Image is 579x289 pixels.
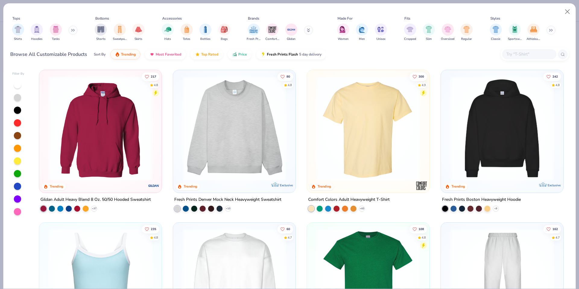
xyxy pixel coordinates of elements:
[115,52,120,57] img: trending.gif
[113,37,127,41] span: Sweatpants
[444,26,451,33] img: Oversized Image
[31,24,43,41] div: filter for Hoodies
[132,24,144,41] button: filter button
[221,26,227,33] img: Bags Image
[261,52,266,57] img: flash.gif
[375,24,387,41] button: filter button
[288,235,292,240] div: 4.7
[248,16,259,21] div: Brands
[45,76,156,181] img: 01756b78-01f6-4cc6-8d8a-3c30c1a0c8ac
[359,26,365,33] img: Men Image
[218,24,230,41] div: filter for Bags
[52,37,60,41] span: Tanks
[156,52,181,57] span: Most Favorited
[404,16,410,21] div: Fits
[265,24,279,41] button: filter button
[148,180,160,192] img: Gildan logo
[121,52,136,57] span: Trending
[337,16,353,21] div: Made For
[543,225,561,233] button: Like
[202,26,209,33] img: Bottles Image
[221,37,228,41] span: Bags
[151,227,157,230] span: 235
[95,24,107,41] div: filter for Shorts
[461,37,472,41] span: Regular
[460,24,473,41] button: filter button
[460,24,473,41] div: filter for Regular
[287,37,296,41] span: Gildan
[174,196,281,204] div: Fresh Prints Denver Mock Neck Heavyweight Sweatshirt
[308,196,390,204] div: Comfort Colors Adult Heavyweight T-Shirt
[12,72,24,76] div: Filter By
[287,25,296,34] img: Gildan Image
[404,37,416,41] span: Cropped
[132,24,144,41] div: filter for Skirts
[527,24,540,41] button: filter button
[96,37,106,41] span: Shorts
[340,26,346,33] img: Women Image
[162,24,174,41] button: filter button
[356,24,368,41] button: filter button
[337,24,349,41] div: filter for Women
[150,52,154,57] img: most_fav.gif
[288,83,292,87] div: 4.8
[94,52,106,57] div: Sort By
[441,24,454,41] div: filter for Oversized
[359,207,364,210] span: + 60
[52,26,59,33] img: Tanks Image
[199,24,211,41] button: filter button
[195,52,200,57] img: TopRated.gif
[249,25,258,34] img: Fresh Prints Image
[154,83,158,87] div: 4.8
[423,24,435,41] div: filter for Slim
[12,16,20,21] div: Tops
[97,26,104,33] img: Shorts Image
[113,24,127,41] div: filter for Sweatpants
[423,76,533,181] img: e55d29c3-c55d-459c-bfd9-9b1c499ab3c6
[201,52,218,57] span: Top Rated
[511,26,518,33] img: Sportswear Image
[492,26,499,33] img: Classic Image
[508,24,522,41] div: filter for Sportswear
[463,26,470,33] img: Regular Image
[142,225,160,233] button: Like
[491,37,501,41] span: Classic
[183,37,190,41] span: Totes
[181,24,193,41] button: filter button
[142,72,160,81] button: Like
[113,24,127,41] button: filter button
[277,72,293,81] button: Like
[95,16,109,21] div: Bottoms
[407,26,413,33] img: Cropped Image
[265,37,279,41] span: Comfort Colors
[183,26,190,33] img: Totes Image
[441,24,454,41] button: filter button
[179,76,289,181] img: f5d85501-0dbb-4ee4-b115-c08fa3845d83
[359,37,365,41] span: Men
[238,52,247,57] span: Price
[268,25,277,34] img: Comfort Colors Image
[134,37,142,41] span: Skirts
[375,24,387,41] div: filter for Unisex
[154,235,158,240] div: 4.8
[555,83,560,87] div: 4.8
[92,207,96,210] span: + 37
[423,24,435,41] button: filter button
[286,227,290,230] span: 60
[547,183,560,187] span: Exclusive
[552,227,558,230] span: 162
[164,37,171,41] span: Hats
[552,75,558,78] span: 242
[410,225,427,233] button: Like
[226,207,230,210] span: + 10
[404,24,416,41] div: filter for Cropped
[490,16,500,21] div: Styles
[404,24,416,41] button: filter button
[164,26,171,33] img: Hats Image
[286,75,290,78] span: 80
[377,26,384,33] img: Unisex Image
[267,52,298,57] span: Fresh Prints Flash
[277,225,293,233] button: Like
[410,72,427,81] button: Like
[416,180,428,192] img: Comfort Colors logo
